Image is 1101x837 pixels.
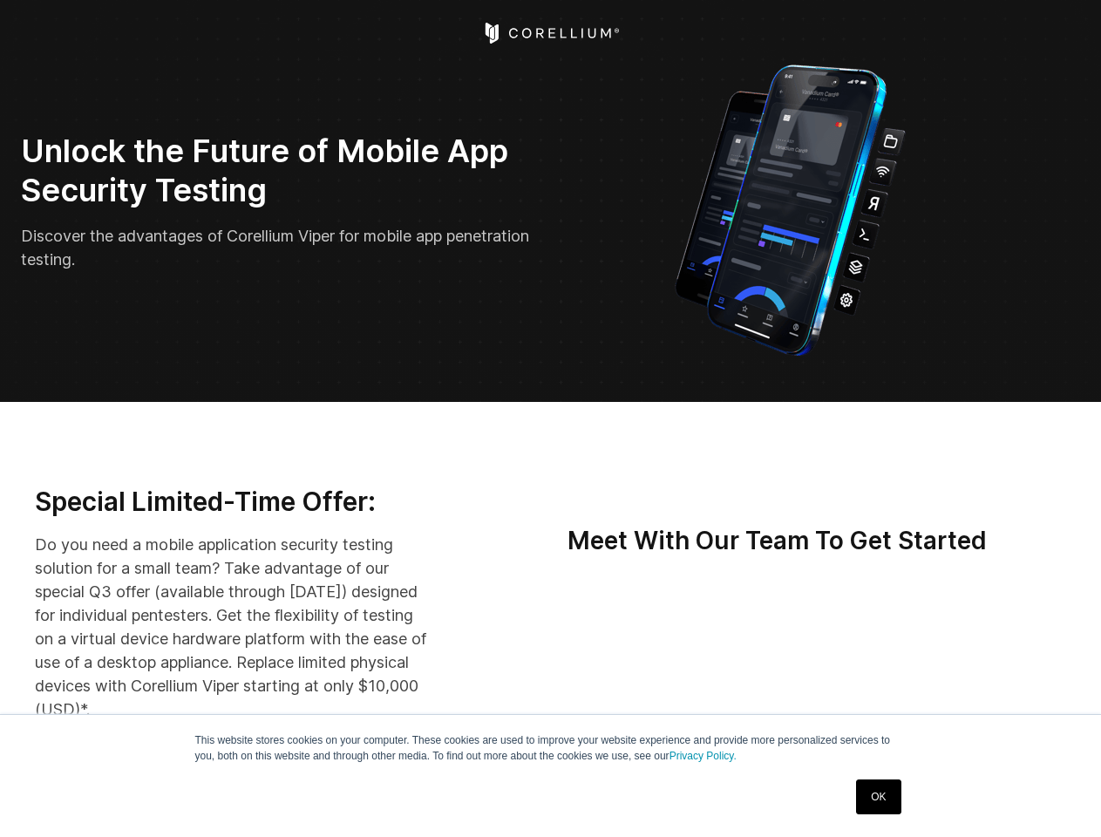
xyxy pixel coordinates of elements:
[567,526,987,555] strong: Meet With Our Team To Get Started
[21,227,529,269] span: Discover the advantages of Corellium Viper for mobile app penetration testing.
[195,732,907,764] p: This website stores cookies on your computer. These cookies are used to improve your website expe...
[35,486,431,519] h3: Special Limited-Time Offer:
[659,56,921,360] img: Corellium_VIPER_Hero_1_1x
[856,779,901,814] a: OK
[21,132,539,210] h2: Unlock the Future of Mobile App Security Testing
[669,750,737,762] a: Privacy Policy.
[481,23,620,44] a: Corellium Home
